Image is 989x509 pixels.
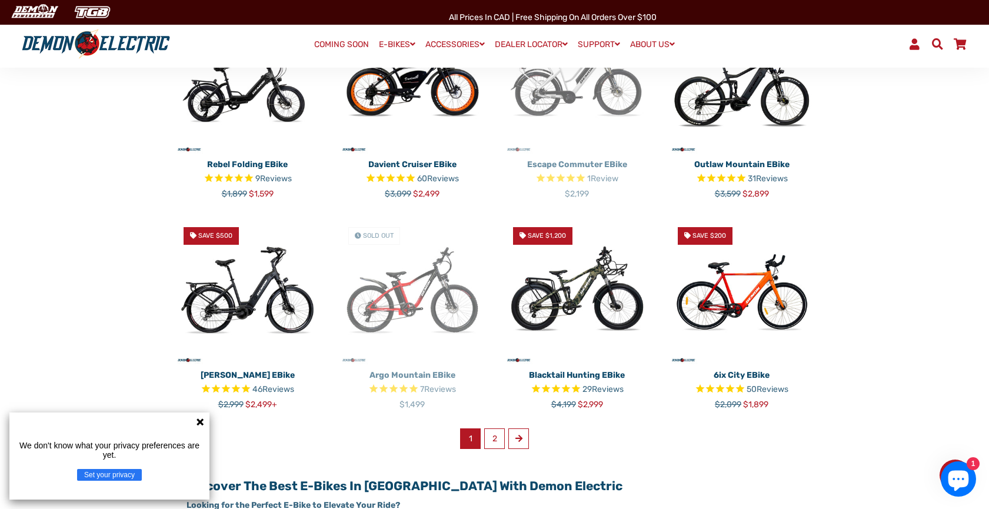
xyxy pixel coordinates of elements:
img: Davient Cruiser eBike - Demon Electric [339,7,486,154]
span: $2,499 [413,189,439,199]
p: Davient Cruiser eBike [339,158,486,171]
a: ABOUT US [626,36,679,53]
span: Sold Out [363,232,394,239]
span: Save $500 [198,232,232,239]
a: 6ix City eBike - Demon Electric Save $200 [668,218,815,365]
p: Rebel Folding eBike [174,158,321,171]
a: Outlaw Mountain eBike - Demon Electric Save $700 [668,7,815,154]
p: [PERSON_NAME] eBike [174,369,321,381]
a: Davient Cruiser eBike Rated 4.8 out of 5 stars 60 reviews $3,099 $2,499 [339,154,486,200]
span: Save $200 [692,232,726,239]
span: Rated 4.9 out of 5 stars 7 reviews [339,383,486,397]
h2: Discover the Best E-Bikes in [GEOGRAPHIC_DATA] with Demon Electric [187,478,802,493]
a: Rebel Folding eBike Rated 5.0 out of 5 stars 9 reviews $1,899 $1,599 [174,154,321,200]
span: Reviews [260,174,292,184]
p: Escape Commuter eBike [504,158,651,171]
img: Rebel Folding eBike - Demon Electric [174,7,321,154]
a: ACCESSORIES [421,36,489,53]
img: Demon Electric logo [18,29,174,59]
span: $3,599 [715,189,741,199]
a: DEALER LOCATOR [491,36,572,53]
span: $4,199 [551,400,576,410]
span: $2,499+ [245,400,277,410]
span: Rated 4.7 out of 5 stars 29 reviews [504,383,651,397]
span: Reviews [756,174,788,184]
span: Rated 5.0 out of 5 stars 1 reviews [504,172,651,186]
a: Escape Commuter eBike - Demon Electric Sold Out [504,7,651,154]
inbox-online-store-chat: Shopify online store chat [937,461,980,500]
a: Argo Mountain eBike - Demon Electric Sold Out [339,218,486,365]
span: Save $1,200 [528,232,566,239]
span: Rated 5.0 out of 5 stars 9 reviews [174,172,321,186]
img: 6ix City eBike - Demon Electric [668,218,815,365]
span: 1 reviews [587,174,618,184]
span: 50 reviews [747,384,788,394]
span: Reviews [757,384,788,394]
span: $3,099 [385,189,411,199]
span: 9 reviews [255,174,292,184]
img: Outlaw Mountain eBike - Demon Electric [668,7,815,154]
span: Rated 4.8 out of 5 stars 60 reviews [339,172,486,186]
span: Reviews [592,384,624,394]
a: Argo Mountain eBike Rated 4.9 out of 5 stars 7 reviews $1,499 [339,365,486,411]
a: Escape Commuter eBike Rated 5.0 out of 5 stars 1 reviews $2,199 [504,154,651,200]
img: Blacktail Hunting eBike - Demon Electric [504,218,651,365]
a: Blacktail Hunting eBike - Demon Electric Save $1,200 [504,218,651,365]
span: Reviews [427,174,459,184]
span: 46 reviews [252,384,294,394]
p: Outlaw Mountain eBike [668,158,815,171]
span: Rated 4.8 out of 5 stars 31 reviews [668,172,815,186]
span: $1,899 [222,189,247,199]
button: Set your privacy [77,469,142,481]
span: 60 reviews [417,174,459,184]
span: 31 reviews [748,174,788,184]
span: All Prices in CAD | Free shipping on all orders over $100 [449,12,657,22]
span: 7 reviews [420,384,456,394]
span: 1 [460,428,481,449]
img: Argo Mountain eBike - Demon Electric [339,218,486,365]
a: E-BIKES [375,36,419,53]
span: 29 reviews [582,384,624,394]
a: [PERSON_NAME] eBike Rated 4.6 out of 5 stars 46 reviews $2,999 $2,499+ [174,365,321,411]
span: $2,899 [742,189,769,199]
a: Davient Cruiser eBike - Demon Electric Save $600 [339,7,486,154]
img: Demon Electric [6,2,62,22]
span: $1,899 [743,400,768,410]
p: 6ix City eBike [668,369,815,381]
img: Tronio Commuter eBike - Demon Electric [174,218,321,365]
a: Blacktail Hunting eBike Rated 4.7 out of 5 stars 29 reviews $4,199 $2,999 [504,365,651,411]
p: We don't know what your privacy preferences are yet. [14,441,205,460]
span: Reviews [262,384,294,394]
span: $2,999 [218,400,244,410]
span: $2,099 [715,400,741,410]
span: $1,599 [249,189,274,199]
a: Rebel Folding eBike - Demon Electric Save $300 [174,7,321,154]
img: TGB Canada [68,2,116,22]
span: $1,499 [399,400,425,410]
span: Rated 4.6 out of 5 stars 46 reviews [174,383,321,397]
span: Rated 4.8 out of 5 stars 50 reviews [668,383,815,397]
span: $2,999 [578,400,603,410]
a: Tronio Commuter eBike - Demon Electric Save $500 [174,218,321,365]
span: $2,199 [565,189,589,199]
p: Blacktail Hunting eBike [504,369,651,381]
img: Escape Commuter eBike - Demon Electric [504,7,651,154]
a: SUPPORT [574,36,624,53]
a: 6ix City eBike Rated 4.8 out of 5 stars 50 reviews $2,099 $1,899 [668,365,815,411]
a: 2 [484,428,505,449]
a: COMING SOON [310,36,373,53]
p: Argo Mountain eBike [339,369,486,381]
span: Review [591,174,618,184]
a: Outlaw Mountain eBike Rated 4.8 out of 5 stars 31 reviews $3,599 $2,899 [668,154,815,200]
span: Reviews [424,384,456,394]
